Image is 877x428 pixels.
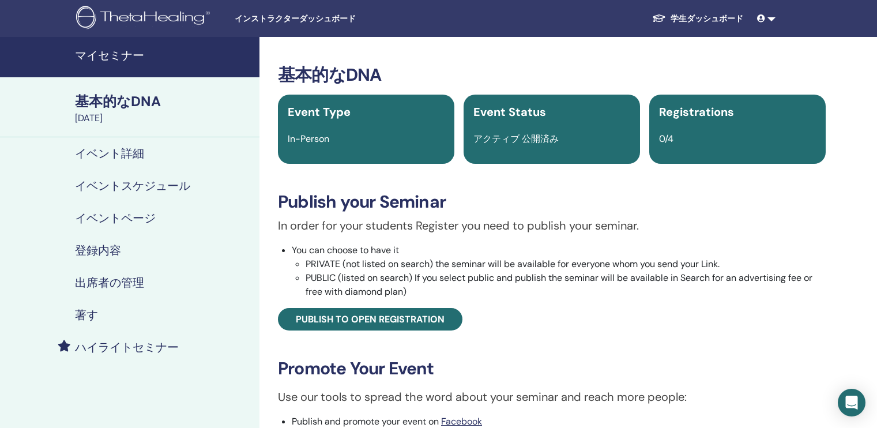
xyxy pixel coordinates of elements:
[306,271,826,299] li: PUBLIC (listed on search) If you select public and publish the seminar will be available in Searc...
[278,308,462,331] a: Publish to open registration
[659,133,673,145] span: 0/4
[278,388,826,406] p: Use our tools to spread the word about your seminar and reach more people:
[75,340,179,354] h4: ハイライトセミナー
[75,92,253,111] div: 基本的なDNA
[75,276,144,290] h4: 出席者の管理
[671,13,743,24] font: 学生ダッシュボード
[659,104,734,119] span: Registrations
[235,13,408,25] span: インストラクターダッシュボード
[652,13,666,23] img: graduation-cap-white.svg
[473,133,559,145] span: アクティブ 公開済み
[278,358,826,379] h3: Promote Your Event
[838,389,865,416] div: インターコムメッセンジャーを開く
[278,65,826,85] h3: 基本的なDNA
[292,244,399,256] font: You can choose to have it
[75,308,98,322] h4: 著す
[306,257,826,271] li: PRIVATE (not listed on search) the seminar will be available for everyone whom you send your Link.
[288,104,351,119] span: Event Type
[75,211,156,225] h4: イベントページ
[75,111,253,125] div: [DATE]
[75,147,144,160] h4: イベント詳細
[278,217,826,234] p: In order for your students Register you need to publish your seminar.
[643,8,752,29] a: 学生ダッシュボード
[473,104,546,119] span: Event Status
[278,192,826,212] h3: Publish your Seminar
[75,48,253,62] h4: マイセミナー
[75,243,121,257] h4: 登録内容
[288,133,329,145] span: In-Person
[75,179,190,193] h4: イベントスケジュール
[441,415,482,427] a: Facebook
[68,92,259,125] a: 基本的なDNA[DATE]
[296,313,445,325] span: Publish to open registration
[76,6,214,32] img: logo.png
